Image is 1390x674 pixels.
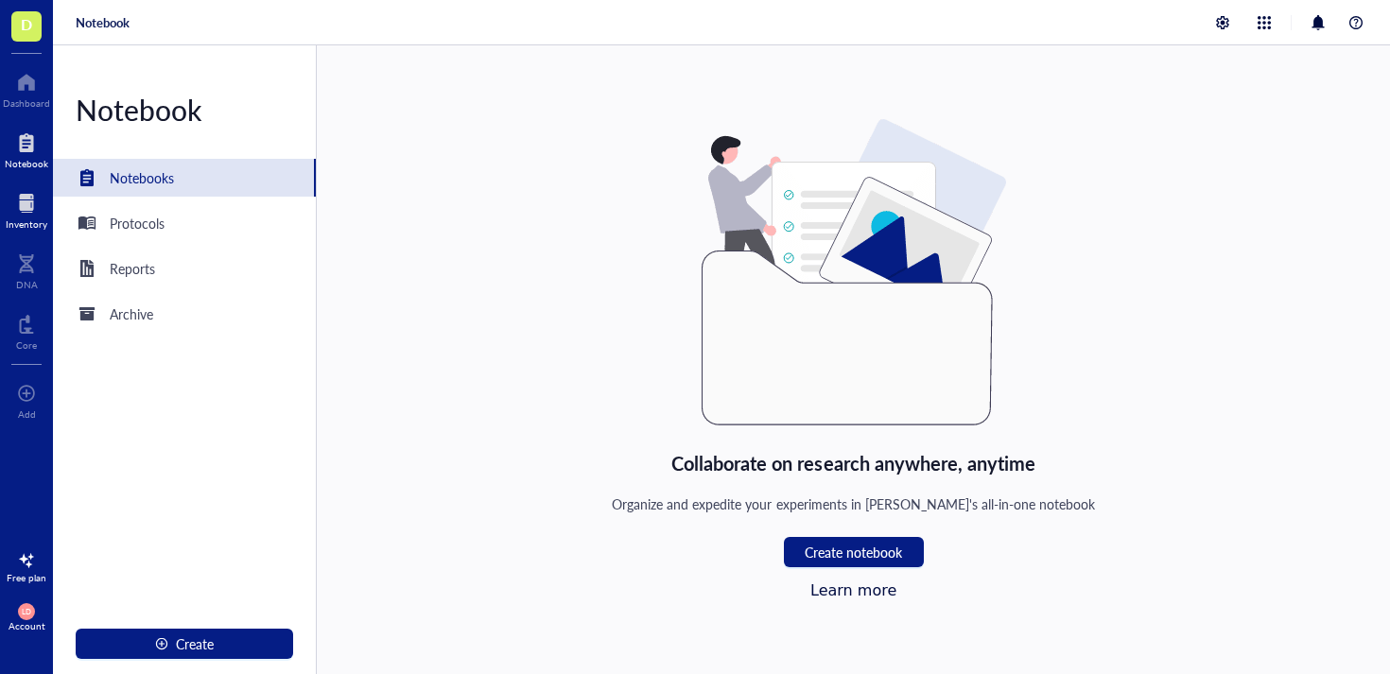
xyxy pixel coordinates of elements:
div: Collaborate on research anywhere, anytime [671,448,1036,478]
div: Protocols [110,213,165,233]
a: Reports [53,250,316,287]
a: Notebook [5,128,48,169]
div: Dashboard [3,97,50,109]
div: DNA [16,279,38,290]
a: DNA [16,249,38,290]
div: Notebooks [110,167,174,188]
a: Inventory [6,188,47,230]
div: Notebook [53,91,316,129]
span: LD [22,607,31,615]
img: Empty state [702,119,1006,425]
div: Notebook [5,158,48,169]
a: Learn more [810,581,896,599]
span: D [21,12,32,36]
a: Dashboard [3,67,50,109]
a: Notebook [76,14,130,31]
button: Create notebook [784,537,924,567]
div: Account [9,620,45,631]
div: Add [18,408,36,420]
span: Create [176,636,214,651]
a: Archive [53,295,316,333]
div: Inventory [6,218,47,230]
div: Organize and expedite your experiments in [PERSON_NAME]'s all-in-one notebook [612,493,1095,514]
a: Protocols [53,204,316,242]
span: Create notebook [805,544,902,560]
div: Archive [110,303,153,324]
button: Create [76,629,293,659]
div: Core [16,339,37,351]
div: Free plan [7,572,46,583]
a: Core [16,309,37,351]
a: Notebooks [53,159,316,197]
div: Reports [110,258,155,279]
